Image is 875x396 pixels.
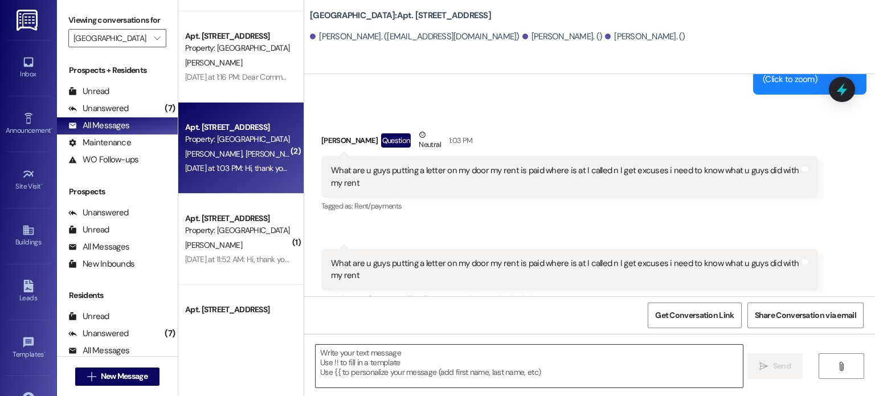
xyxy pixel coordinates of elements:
span: Send [773,360,791,372]
div: [DATE] at 11:52 AM: Hi, thank you for your message. Our team will get back to you [DATE] during r... [185,254,559,264]
div: Maintenance [68,137,131,149]
div: Property: [GEOGRAPHIC_DATA] [185,224,291,236]
i:  [154,34,160,43]
div: 1:03 PM [446,134,472,146]
div: (7) [162,100,178,117]
div: Property: [GEOGRAPHIC_DATA] [185,42,291,54]
div: Apt. [STREET_ADDRESS] [185,30,291,42]
div: Neutral [416,129,443,153]
div: Residents [57,289,178,301]
a: Leads [6,276,51,307]
span: • [51,125,52,133]
div: Prospects [57,186,178,198]
img: ResiDesk Logo [17,10,40,31]
div: Unread [68,224,109,236]
div: [PERSON_NAME]. () [522,31,603,43]
i:  [87,372,96,381]
div: [PERSON_NAME] [321,129,818,157]
i:  [759,362,768,371]
div: What are u guys putting a letter on my door my rent is paid where is at I called n I get excuses ... [331,258,800,282]
div: (Click to zoom) [763,74,848,85]
b: [GEOGRAPHIC_DATA]: Apt. [STREET_ADDRESS] [310,10,491,22]
button: Share Conversation via email [747,303,864,328]
div: Unanswered [68,103,129,115]
div: [PERSON_NAME]. () [605,31,685,43]
div: All Messages [68,241,129,253]
span: Rent/payments , [354,294,403,304]
a: Templates • [6,333,51,364]
div: New Inbounds [68,258,134,270]
div: [PERSON_NAME]. ([EMAIL_ADDRESS][DOMAIN_NAME]) [310,31,520,43]
div: All Messages [68,345,129,357]
div: WO Follow-ups [68,154,138,166]
div: What are u guys putting a letter on my door my rent is paid where is at I called n I get excuses ... [331,165,800,189]
div: Apt. [STREET_ADDRESS] [185,304,291,316]
div: Property: [GEOGRAPHIC_DATA] [185,133,291,145]
span: Get Conversation Link [655,309,734,321]
div: Question [381,133,411,148]
span: Rent/payments [354,201,402,211]
div: Unread [68,311,109,322]
div: Apt. [STREET_ADDRESS] [185,213,291,224]
button: New Message [75,368,160,386]
span: Billing discrepancy , [403,294,459,304]
span: [PERSON_NAME] [246,149,306,159]
div: Apt. [STREET_ADDRESS] [185,121,291,133]
span: [PERSON_NAME] [185,240,242,250]
a: Buildings [6,221,51,251]
div: Unread [68,85,109,97]
i:  [837,362,845,371]
a: Site Visit • [6,165,51,195]
div: (7) [162,325,178,342]
div: Unanswered [68,207,129,219]
div: Unanswered [68,328,129,340]
div: Prospects + Residents [57,64,178,76]
button: Send [747,353,803,379]
div: All Messages [68,120,129,132]
span: [PERSON_NAME] [185,149,246,159]
input: All communities [73,29,148,47]
button: Get Conversation Link [648,303,741,328]
a: Inbox [6,52,51,83]
span: • [41,181,43,189]
span: New Message [101,370,148,382]
div: [DATE] at 1:03 PM: Hi, thank you for your message. Our team will get back to you [DATE] during re... [185,163,558,173]
span: Bad communication , [459,294,521,304]
span: [PERSON_NAME] [185,58,242,68]
span: Share Conversation via email [755,309,856,321]
span: • [44,349,46,357]
span: Call request [521,294,557,304]
div: Tagged as: [321,291,818,307]
div: Tagged as: [321,198,818,214]
label: Viewing conversations for [68,11,166,29]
